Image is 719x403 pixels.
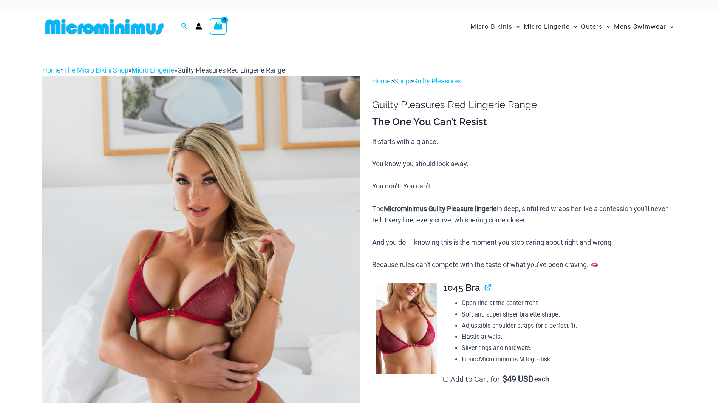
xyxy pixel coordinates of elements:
[462,320,677,332] li: Adjustable shoulder straps for a perfect fit.
[131,66,174,74] a: Micro Lingerie
[462,298,677,309] li: Open ring at the center front
[443,377,448,382] input: Add to Cart for$49 USD each
[666,17,674,36] span: Menu Toggle
[467,14,677,39] nav: Site Navigation
[462,354,677,365] li: Iconic Microminimus M logo disk.
[394,77,410,85] a: Shop
[614,17,666,36] span: Mens Swimwear
[181,22,188,31] a: Search icon link
[64,66,128,74] a: The Micro Bikini Shop
[503,374,507,384] span: $
[462,309,677,320] li: Soft and super sheer bralette shape.
[443,375,549,384] label: Add to Cart for
[522,15,579,38] a: Micro LingerieMenu ToggleMenu Toggle
[372,99,677,111] h1: Guilty Pleasures Red Lingerie Range
[413,77,461,85] a: Guilty Pleasures
[443,282,480,293] span: 1045 Bra
[42,18,167,35] img: MM SHOP LOGO FLAT
[534,375,549,383] span: each
[469,15,522,38] a: Micro BikinisMenu ToggleMenu Toggle
[524,17,570,36] span: Micro Lingerie
[177,66,285,74] span: Guilty Pleasures Red Lingerie Range
[384,205,497,213] b: Microminimus Guilty Pleasure lingerie
[579,15,612,38] a: OutersMenu ToggleMenu Toggle
[462,343,677,354] li: Silver rings and hardware.
[612,15,676,38] a: Mens SwimwearMenu ToggleMenu Toggle
[581,17,603,36] span: Outers
[570,17,577,36] span: Menu Toggle
[376,283,437,374] img: Guilty Pleasures Red 1045 Bra
[372,77,391,85] a: Home
[470,17,512,36] span: Micro Bikinis
[503,375,533,383] span: 49 USD
[372,116,677,128] h3: The One You Can’t Resist
[462,331,677,343] li: Elastic at waist.
[210,18,227,35] a: View Shopping Cart, empty
[512,17,520,36] span: Menu Toggle
[42,66,285,74] span: » » »
[195,23,202,30] a: Account icon link
[372,76,677,87] p: > >
[42,66,61,74] a: Home
[603,17,610,36] span: Menu Toggle
[372,136,677,270] p: It starts with a glance. You know you should look away. You don’t. You can’t.. The in deep, sinfu...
